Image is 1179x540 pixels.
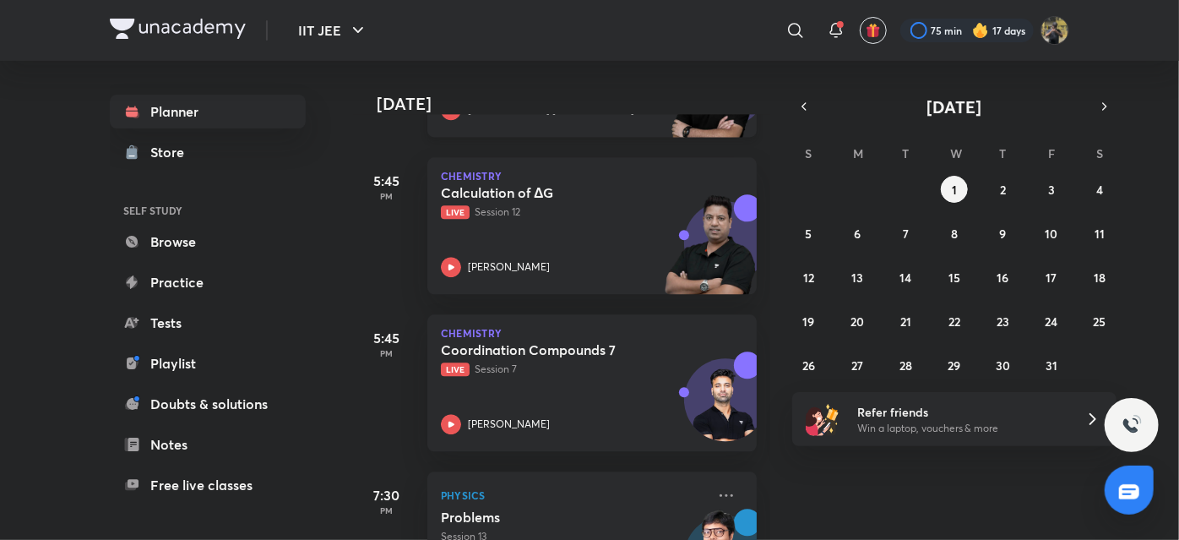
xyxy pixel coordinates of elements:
button: October 10, 2025 [1038,220,1065,247]
p: [PERSON_NAME] [468,417,550,432]
p: Chemistry [441,328,743,338]
h4: [DATE] [377,94,774,114]
a: Browse [110,225,306,259]
a: Planner [110,95,306,128]
abbr: Sunday [806,145,812,161]
button: October 26, 2025 [796,352,823,379]
h5: 7:30 [353,485,421,505]
button: October 7, 2025 [893,220,920,247]
abbr: October 6, 2025 [854,226,861,242]
a: Notes [110,428,306,461]
p: PM [353,191,421,201]
abbr: October 13, 2025 [851,270,863,286]
p: PM [353,505,421,515]
button: October 20, 2025 [844,308,871,335]
span: [DATE] [927,95,982,118]
p: [PERSON_NAME] [468,259,550,275]
abbr: Friday [1048,145,1055,161]
button: October 2, 2025 [989,176,1016,203]
abbr: October 22, 2025 [948,314,960,330]
abbr: October 1, 2025 [952,182,957,198]
button: avatar [860,17,887,44]
button: October 1, 2025 [941,176,968,203]
button: October 4, 2025 [1086,176,1113,203]
button: October 13, 2025 [844,264,871,291]
abbr: October 28, 2025 [899,357,912,374]
h5: 5:45 [353,171,421,191]
button: October 16, 2025 [989,264,1016,291]
abbr: October 11, 2025 [1095,226,1105,242]
button: October 29, 2025 [941,352,968,379]
img: Company Logo [110,19,246,39]
h6: SELF STUDY [110,196,306,225]
button: October 8, 2025 [941,220,968,247]
abbr: October 14, 2025 [900,270,912,286]
p: Session 7 [441,362,706,377]
img: streak [972,22,989,39]
img: KRISH JINDAL [1040,16,1069,45]
a: Doubts & solutions [110,387,306,421]
abbr: October 30, 2025 [996,357,1010,374]
button: IIT JEE [288,14,378,47]
button: October 11, 2025 [1086,220,1113,247]
p: Chemistry [441,171,743,181]
button: October 19, 2025 [796,308,823,335]
img: Avatar [685,368,766,449]
button: October 5, 2025 [796,220,823,247]
a: Practice [110,265,306,299]
abbr: Thursday [999,145,1006,161]
abbr: October 27, 2025 [851,357,863,374]
h5: Coordination Compounds 7 [441,341,651,358]
abbr: October 3, 2025 [1048,182,1055,198]
button: October 3, 2025 [1038,176,1065,203]
button: October 25, 2025 [1086,308,1113,335]
button: October 31, 2025 [1038,352,1065,379]
abbr: October 16, 2025 [997,270,1008,286]
abbr: October 20, 2025 [850,314,864,330]
abbr: October 19, 2025 [803,314,815,330]
abbr: October 23, 2025 [997,314,1009,330]
abbr: October 18, 2025 [1094,270,1106,286]
abbr: October 7, 2025 [903,226,909,242]
abbr: Wednesday [950,145,962,161]
button: October 15, 2025 [941,264,968,291]
abbr: Tuesday [903,145,910,161]
p: Session 12 [441,205,706,220]
a: Store [110,135,306,169]
abbr: Monday [853,145,863,161]
a: Playlist [110,346,306,380]
abbr: October 12, 2025 [803,270,814,286]
button: October 24, 2025 [1038,308,1065,335]
button: October 18, 2025 [1086,264,1113,291]
p: PM [353,348,421,358]
abbr: Saturday [1096,145,1103,161]
span: Live [441,363,470,376]
abbr: October 2, 2025 [1000,182,1006,198]
button: October 21, 2025 [893,308,920,335]
div: Store [150,142,194,162]
img: avatar [866,23,881,38]
button: October 14, 2025 [893,264,920,291]
abbr: October 29, 2025 [948,357,960,374]
h6: Refer friends [857,403,1065,421]
abbr: October 25, 2025 [1094,314,1106,330]
abbr: October 10, 2025 [1045,226,1057,242]
abbr: October 15, 2025 [948,270,960,286]
img: unacademy [664,194,757,311]
button: October 28, 2025 [893,352,920,379]
p: Win a laptop, vouchers & more [857,421,1065,436]
abbr: October 31, 2025 [1046,357,1057,374]
button: October 27, 2025 [844,352,871,379]
img: ttu [1122,415,1142,435]
button: October 17, 2025 [1038,264,1065,291]
button: October 9, 2025 [989,220,1016,247]
abbr: October 26, 2025 [802,357,815,374]
a: Free live classes [110,468,306,502]
h5: Problems [441,509,651,526]
button: October 22, 2025 [941,308,968,335]
span: Live [441,205,470,219]
button: October 30, 2025 [989,352,1016,379]
a: Tests [110,306,306,340]
button: October 23, 2025 [989,308,1016,335]
abbr: October 9, 2025 [999,226,1006,242]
